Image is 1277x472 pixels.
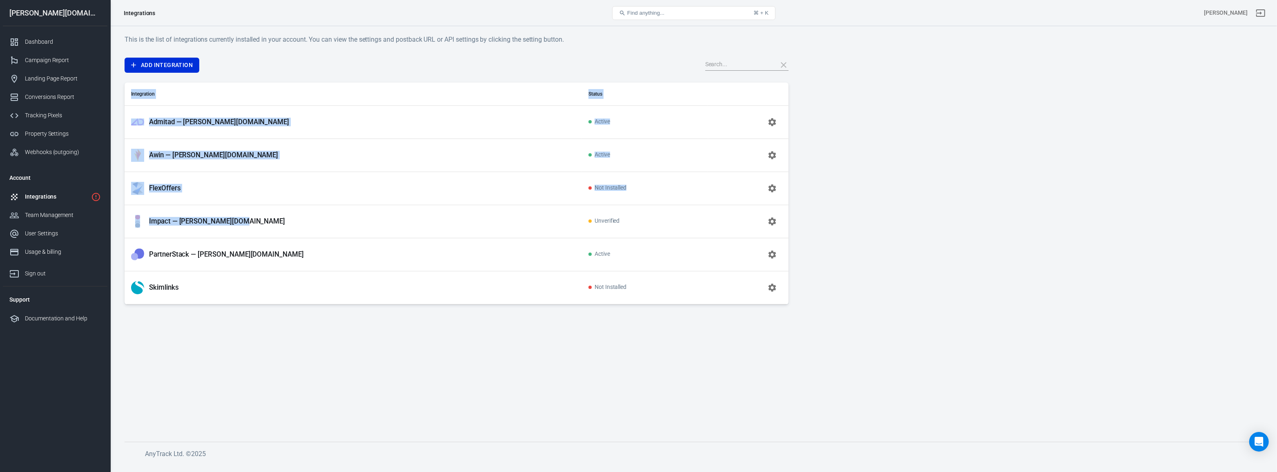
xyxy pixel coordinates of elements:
a: Conversions Report [3,88,107,106]
p: Admitad — [PERSON_NAME][DOMAIN_NAME] [149,118,289,126]
a: User Settings [3,224,107,243]
div: [PERSON_NAME][DOMAIN_NAME] [3,9,107,17]
li: Account [3,168,107,188]
p: Awin — [PERSON_NAME][DOMAIN_NAME] [149,151,278,159]
div: Campaign Report [25,56,101,65]
div: Account id: lNslYyse [1204,9,1248,17]
span: Unverified [588,218,620,225]
div: Sign out [25,269,101,278]
a: Landing Page Report [3,69,107,88]
div: Usage & billing [25,248,101,256]
div: Dashboard [25,38,101,46]
div: Documentation and Help [25,314,101,323]
div: Team Management [25,211,101,219]
a: Campaign Report [3,51,107,69]
a: Integrations [3,188,107,206]
div: Integrations [25,192,88,201]
a: Webhooks (outgoing) [3,143,107,161]
div: Tracking Pixels [25,111,101,120]
a: Tracking Pixels [3,106,107,125]
th: Integration [125,83,582,106]
div: Property Settings [25,130,101,138]
img: Awin — buyersreviews.com [131,149,144,162]
p: PartnerStack — [PERSON_NAME][DOMAIN_NAME] [149,250,304,259]
p: FlexOffers [149,184,181,192]
a: Sign out [3,261,107,283]
div: Landing Page Report [25,74,101,83]
a: Add Integration [125,58,199,73]
th: Status [582,83,708,106]
span: Active [588,251,610,258]
div: Open Intercom Messenger [1249,432,1269,452]
input: Search... [705,60,771,70]
h6: This is the list of integrations currently installed in your account. You can view the settings a... [125,34,789,45]
h6: AnyTrack Ltd. © 2025 [145,449,758,459]
a: Usage & billing [3,243,107,261]
img: Admitad — buyersreviews.com [131,119,144,126]
a: Property Settings [3,125,107,143]
div: ⌘ + K [753,10,769,16]
button: Find anything...⌘ + K [612,6,776,20]
img: PartnerStack — buyersreviews.com [131,248,144,260]
span: Not Installed [588,284,626,291]
a: Team Management [3,206,107,224]
div: Integrations [124,9,155,17]
li: Support [3,290,107,309]
a: Dashboard [3,33,107,51]
p: Impact — [PERSON_NAME][DOMAIN_NAME] [149,217,285,226]
svg: 3 networks not verified yet [91,192,101,202]
span: Not Installed [588,185,626,192]
a: Sign out [1251,3,1270,23]
p: Skimlinks [149,283,179,292]
img: Impact — buyersreviews.com [135,215,140,228]
img: Skimlinks [131,281,144,294]
span: Find anything... [627,10,664,16]
span: Active [588,119,610,125]
div: User Settings [25,229,101,238]
span: Active [588,152,610,159]
div: Webhooks (outgoing) [25,148,101,157]
div: Conversions Report [25,93,101,101]
img: FlexOffers [131,182,144,195]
